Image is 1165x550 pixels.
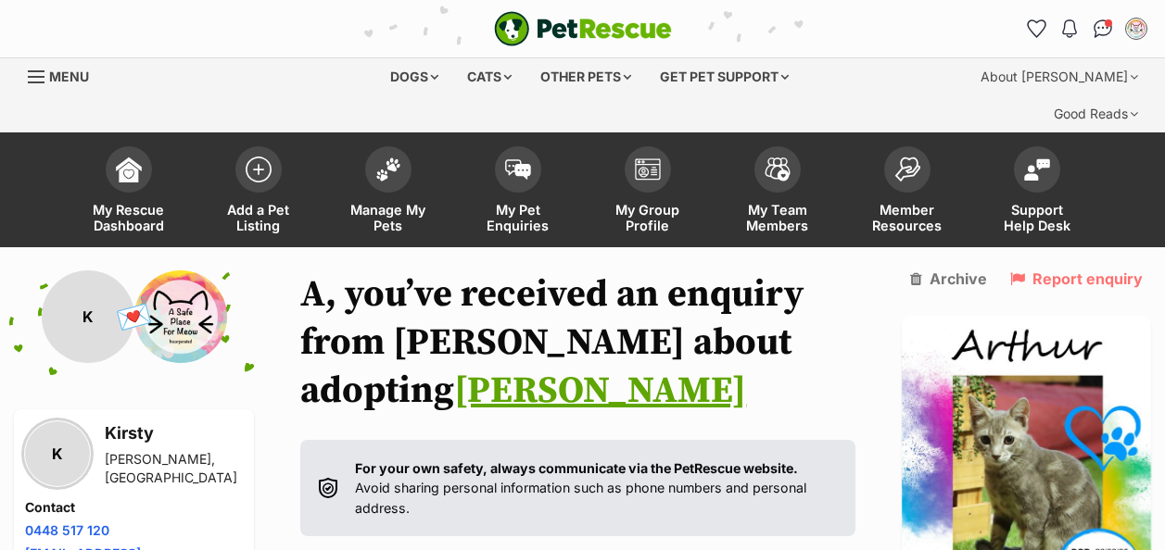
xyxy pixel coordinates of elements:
div: Other pets [527,58,644,95]
a: Support Help Desk [972,137,1102,247]
h1: A, you’ve received an enquiry from [PERSON_NAME] about adopting [300,270,855,415]
span: Menu [49,69,89,84]
img: add-pet-listing-icon-0afa8454b4691262ce3f59096e99ab1cd57d4a30225e0717b998d2c9b9846f56.svg [246,156,272,182]
div: Good Reads [1041,95,1151,132]
button: Notifications [1055,14,1084,44]
a: My Pet Enquiries [453,137,583,247]
div: Get pet support [647,58,802,95]
a: Favourites [1021,14,1051,44]
h4: Contact [25,498,243,517]
a: Archive [910,270,987,287]
span: Manage My Pets [347,202,430,233]
strong: For your own safety, always communicate via the PetRescue website. [355,460,798,476]
a: My Rescue Dashboard [64,137,194,247]
img: logo-e224e6f780fb5917bec1dbf3a21bbac754714ae5b6737aabdf751b685950b380.svg [494,11,672,46]
h3: Kirsty [105,420,243,446]
div: Cats [454,58,525,95]
a: My Team Members [713,137,842,247]
img: A Safe Place For Meow profile pic [134,270,227,363]
span: My Pet Enquiries [476,202,560,233]
a: [PERSON_NAME] [454,368,746,414]
img: chat-41dd97257d64d25036548639549fe6c8038ab92f7586957e7f3b1b290dea8141.svg [1094,19,1113,38]
span: My Group Profile [606,202,690,233]
span: Add a Pet Listing [217,202,300,233]
a: Report enquiry [1010,270,1143,287]
a: My Group Profile [583,137,713,247]
img: dashboard-icon-eb2f2d2d3e046f16d808141f083e7271f6b2e854fb5c12c21221c1fb7104beca.svg [116,156,142,182]
a: PetRescue [494,11,672,46]
img: member-resources-icon-8e73f808a243e03378d46382f2149f9095a855e16c252ad45f914b54edf8863c.svg [894,156,920,181]
a: Add a Pet Listing [194,137,323,247]
p: Avoid sharing personal information such as phone numbers and personal address. [355,458,837,518]
a: 0448 517 120 [25,522,109,538]
img: group-profile-icon-3fa3cf56718a62981997c0bc7e787c4b2cf8bcc04b72c1350f741eb67cf2f40e.svg [635,158,661,181]
span: My Team Members [736,202,819,233]
ul: Account quick links [1021,14,1151,44]
button: My account [1121,14,1151,44]
a: Conversations [1088,14,1118,44]
img: team-members-icon-5396bd8760b3fe7c0b43da4ab00e1e3bb1a5d9ba89233759b79545d2d3fc5d0d.svg [765,157,791,181]
span: 💌 [113,297,155,337]
div: About [PERSON_NAME] [968,58,1151,95]
a: Manage My Pets [323,137,453,247]
img: manage-my-pets-icon-02211641906a0b7f246fdf0571729dbe1e7629f14944591b6c1af311fb30b64b.svg [375,157,401,181]
div: Dogs [377,58,451,95]
img: notifications-46538b983faf8c2785f20acdc204bb7945ddae34d4c08c2a6579f10ce5e182be.svg [1062,19,1077,38]
img: A Safe Place For Meow profile pic [1127,19,1146,38]
img: pet-enquiries-icon-7e3ad2cf08bfb03b45e93fb7055b45f3efa6380592205ae92323e6603595dc1f.svg [505,159,531,180]
a: Member Resources [842,137,972,247]
a: Menu [28,58,102,92]
div: K [25,421,90,486]
div: [PERSON_NAME], [GEOGRAPHIC_DATA] [105,450,243,487]
img: help-desk-icon-fdf02630f3aa405de69fd3d07c3f3aa587a6932b1a1747fa1d2bba05be0121f9.svg [1024,158,1050,181]
span: My Rescue Dashboard [87,202,171,233]
span: Member Resources [866,202,949,233]
span: Support Help Desk [995,202,1079,233]
div: K [42,270,134,363]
